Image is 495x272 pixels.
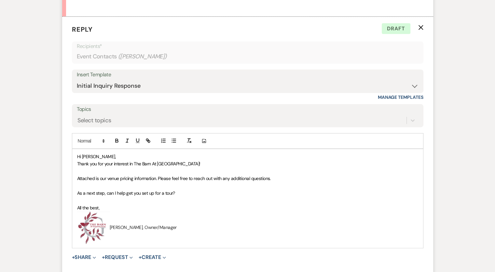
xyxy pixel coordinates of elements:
span: Reply [72,25,93,34]
span: + [72,255,75,260]
img: Screen Shot 2023-01-26 at 12.13.13 AM.png [77,211,110,244]
label: Topics [77,105,419,114]
span: + [102,255,105,260]
span: Draft [382,23,410,34]
span: [PERSON_NAME], Owner/Manager [77,224,177,230]
button: Request [102,255,133,260]
p: Recipients* [77,42,419,51]
span: Attached is our venue pricing information. Please feel free to reach out with any additional ques... [77,175,271,181]
span: Thank you for your interest in The Barn At [GEOGRAPHIC_DATA]! [77,161,200,167]
div: Select topics [77,116,111,125]
button: Create [139,255,166,260]
a: Manage Templates [378,94,423,100]
span: Hi [PERSON_NAME], [77,154,116,159]
span: All the best, [77,205,100,211]
div: Event Contacts [77,50,419,63]
span: + [139,255,142,260]
button: Share [72,255,96,260]
div: Insert Template [77,70,419,80]
span: As a next step, can I help get you set up for a tour? [77,190,175,196]
span: ( [PERSON_NAME] ) [118,52,167,61]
